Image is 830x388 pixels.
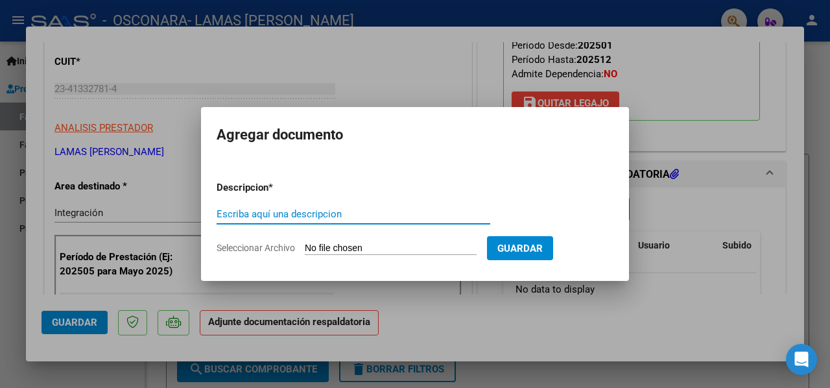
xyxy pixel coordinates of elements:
[217,180,336,195] p: Descripcion
[487,236,553,260] button: Guardar
[217,123,613,147] h2: Agregar documento
[497,243,543,254] span: Guardar
[786,344,817,375] div: Open Intercom Messenger
[217,243,295,253] span: Seleccionar Archivo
